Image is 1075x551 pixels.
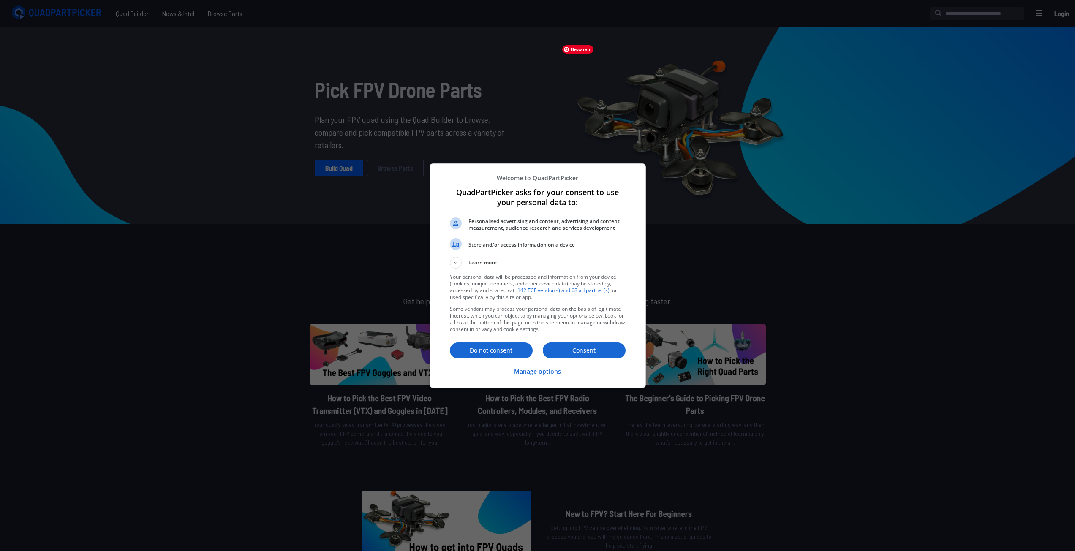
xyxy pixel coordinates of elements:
[450,257,626,269] button: Learn more
[430,163,646,388] div: QuadPartPicker asks for your consent to use your personal data to:
[450,274,626,301] p: Your personal data will be processed and information from your device (cookies, unique identifier...
[450,346,533,355] p: Do not consent
[562,45,593,54] span: Bewaren
[468,242,626,248] span: Store and/or access information on a device
[514,363,561,381] button: Manage options
[514,367,561,376] p: Manage options
[450,342,533,358] button: Do not consent
[468,259,497,269] span: Learn more
[450,306,626,333] p: Some vendors may process your personal data on the basis of legitimate interest, which you can ob...
[543,342,626,358] button: Consent
[517,287,610,294] a: 142 TCF vendor(s) and 68 ad partner(s)
[468,218,626,231] span: Personalised advertising and content, advertising and content measurement, audience research and ...
[450,187,626,207] h1: QuadPartPicker asks for your consent to use your personal data to:
[450,174,626,182] p: Welcome to QuadPartPicker
[543,346,626,355] p: Consent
